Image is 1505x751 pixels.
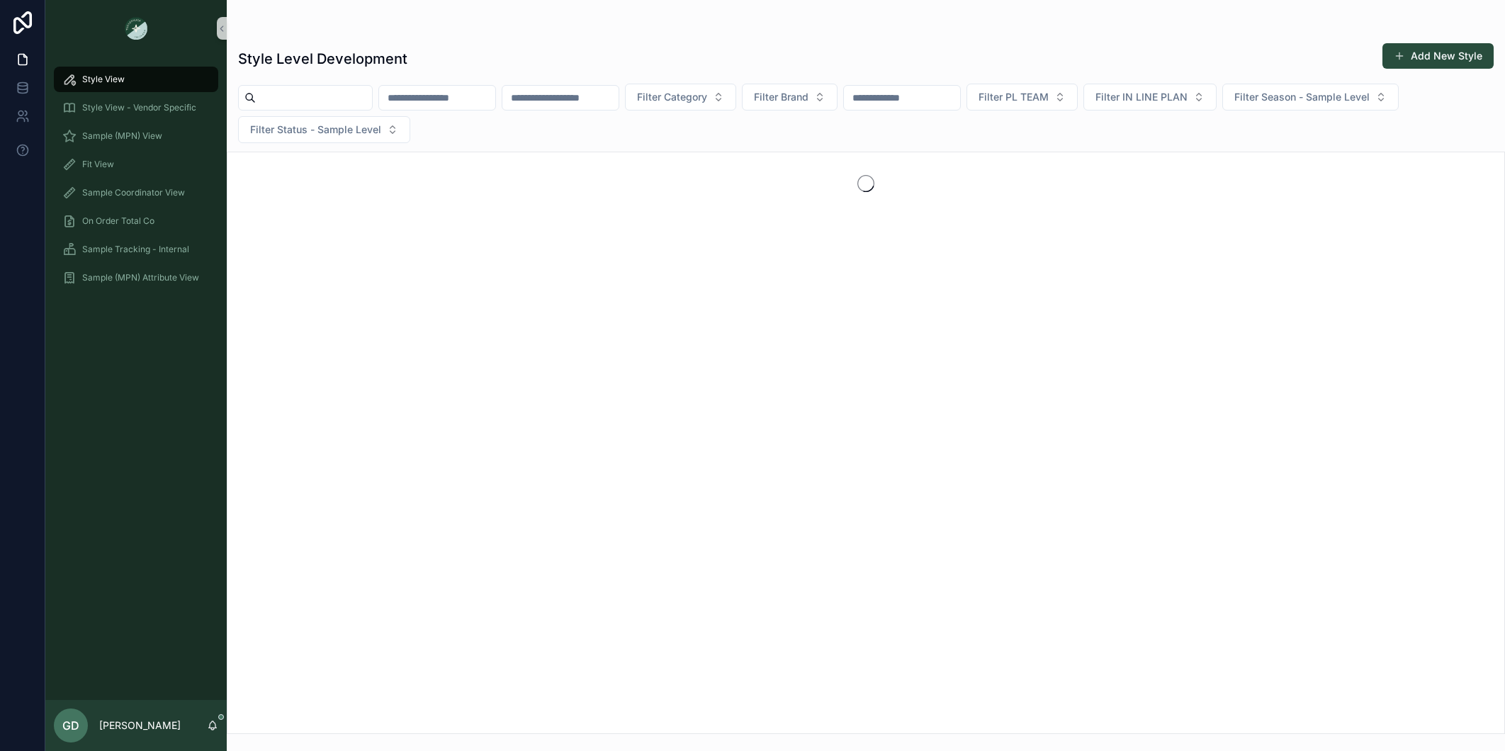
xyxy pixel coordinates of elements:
[62,717,79,734] span: GD
[1382,43,1494,69] button: Add New Style
[82,244,189,255] span: Sample Tracking - Internal
[250,123,381,137] span: Filter Status - Sample Level
[54,95,218,120] a: Style View - Vendor Specific
[1083,84,1217,111] button: Select Button
[238,116,410,143] button: Select Button
[1095,90,1188,104] span: Filter IN LINE PLAN
[754,90,808,104] span: Filter Brand
[54,123,218,149] a: Sample (MPN) View
[54,180,218,205] a: Sample Coordinator View
[82,130,162,142] span: Sample (MPN) View
[54,237,218,262] a: Sample Tracking - Internal
[742,84,838,111] button: Select Button
[1222,84,1399,111] button: Select Button
[238,49,407,69] h1: Style Level Development
[82,102,196,113] span: Style View - Vendor Specific
[54,265,218,290] a: Sample (MPN) Attribute View
[54,208,218,234] a: On Order Total Co
[637,90,707,104] span: Filter Category
[45,57,227,309] div: scrollable content
[54,67,218,92] a: Style View
[99,718,181,733] p: [PERSON_NAME]
[54,152,218,177] a: Fit View
[82,187,185,198] span: Sample Coordinator View
[1234,90,1370,104] span: Filter Season - Sample Level
[125,17,147,40] img: App logo
[979,90,1049,104] span: Filter PL TEAM
[82,272,199,283] span: Sample (MPN) Attribute View
[966,84,1078,111] button: Select Button
[82,159,114,170] span: Fit View
[82,74,125,85] span: Style View
[625,84,736,111] button: Select Button
[82,215,154,227] span: On Order Total Co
